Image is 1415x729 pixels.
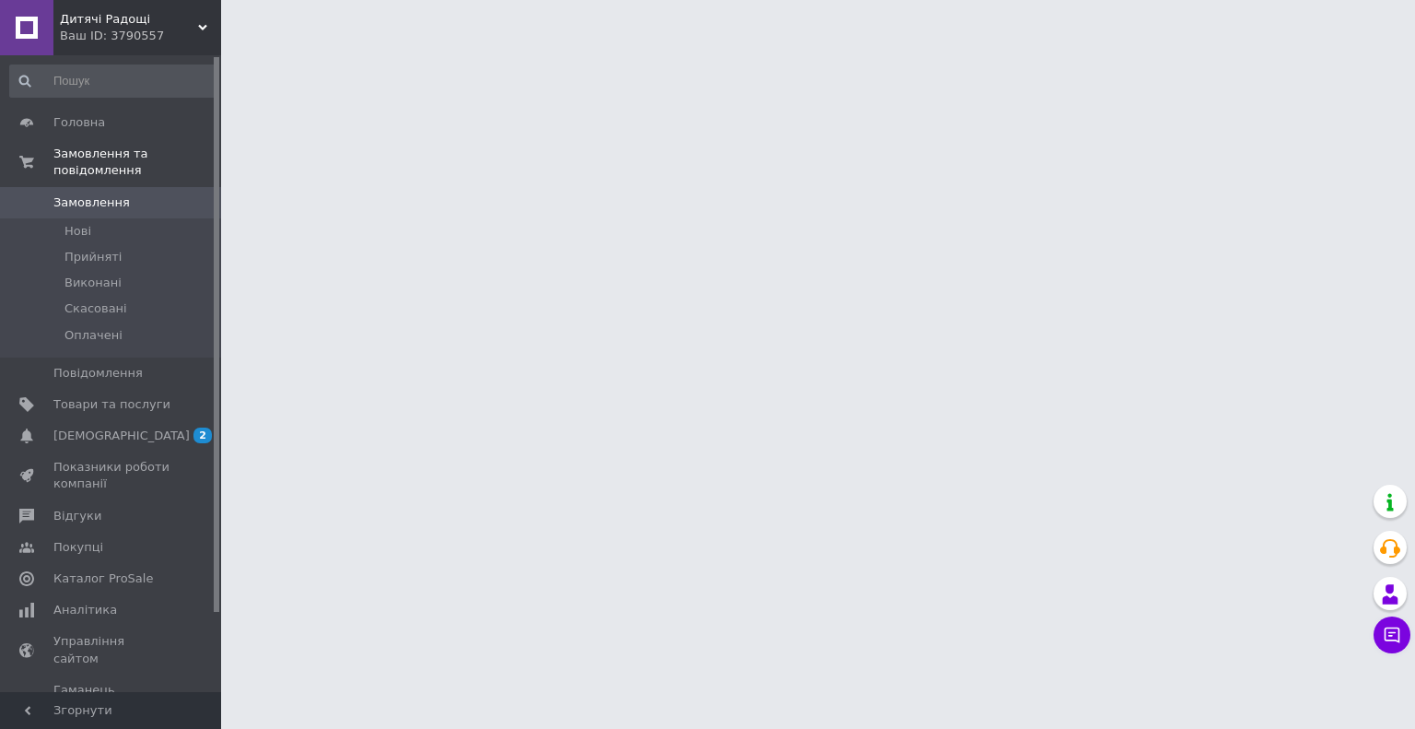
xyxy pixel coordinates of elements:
span: Нові [64,223,91,240]
span: Замовлення та повідомлення [53,146,221,179]
span: Відгуки [53,508,101,524]
span: Покупці [53,539,103,556]
span: Аналітика [53,602,117,618]
span: Прийняті [64,249,122,265]
span: Управління сайтом [53,633,170,666]
span: Головна [53,114,105,131]
span: [DEMOGRAPHIC_DATA] [53,428,190,444]
span: Повідомлення [53,365,143,382]
span: Замовлення [53,194,130,211]
span: Гаманець компанії [53,682,170,715]
span: Показники роботи компанії [53,459,170,492]
span: Виконані [64,275,122,291]
span: Товари та послуги [53,396,170,413]
span: 2 [193,428,212,443]
input: Пошук [9,65,217,98]
button: Чат з покупцем [1374,617,1410,653]
span: Скасовані [64,300,127,317]
span: Дитячі Радощі [60,11,198,28]
span: Оплачені [64,327,123,344]
div: Ваш ID: 3790557 [60,28,221,44]
span: Каталог ProSale [53,570,153,587]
